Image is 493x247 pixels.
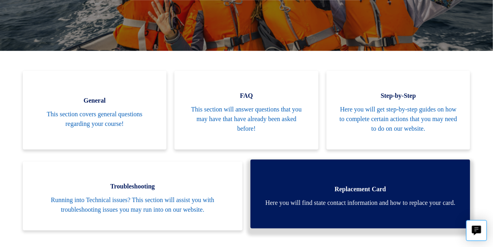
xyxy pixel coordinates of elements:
span: Here you will find state contact information and how to replace your card. [263,198,458,208]
a: Step-by-Step Here you will get step-by-step guides on how to complete certain actions that you ma... [327,71,471,150]
a: Troubleshooting Running into Technical issues? This section will assist you with troubleshooting ... [23,162,242,231]
button: Live chat [466,220,487,241]
span: Step-by-Step [339,91,459,101]
span: Here you will get step-by-step guides on how to complete certain actions that you may need to do ... [339,105,459,134]
span: Replacement Card [263,184,458,194]
span: Troubleshooting [35,182,230,191]
span: This section covers general questions regarding your course! [35,109,155,129]
a: FAQ This section will answer questions that you may have that have already been asked before! [174,71,319,150]
span: FAQ [186,91,307,101]
a: Replacement Card Here you will find state contact information and how to replace your card. [251,160,470,229]
span: General [35,96,155,105]
a: General This section covers general questions regarding your course! [23,71,167,150]
span: Running into Technical issues? This section will assist you with troubleshooting issues you may r... [35,195,230,215]
span: This section will answer questions that you may have that have already been asked before! [186,105,307,134]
